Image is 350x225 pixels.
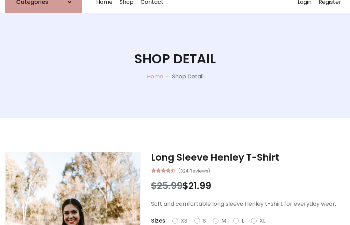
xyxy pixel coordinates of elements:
a: Home [147,72,163,80]
small: (324 Reviews) [178,166,210,175]
h3: $ [151,180,345,191]
span: $25.99 [151,179,183,192]
p: Shop Detail [172,72,203,81]
label: M [221,217,226,225]
p: Soft and comfortable long sleeve Henley t-shirt for everyday wear. [151,200,345,208]
h3: Long Sleeve Henley T-Shirt [151,152,345,163]
span: 21.99 [188,179,211,192]
label: S [203,217,206,225]
p: - [163,72,172,81]
label: L [242,217,244,225]
p: Sizes: [151,217,167,225]
h1: Shop Detail [134,51,216,66]
label: XL [259,217,265,225]
label: XS [181,217,187,225]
